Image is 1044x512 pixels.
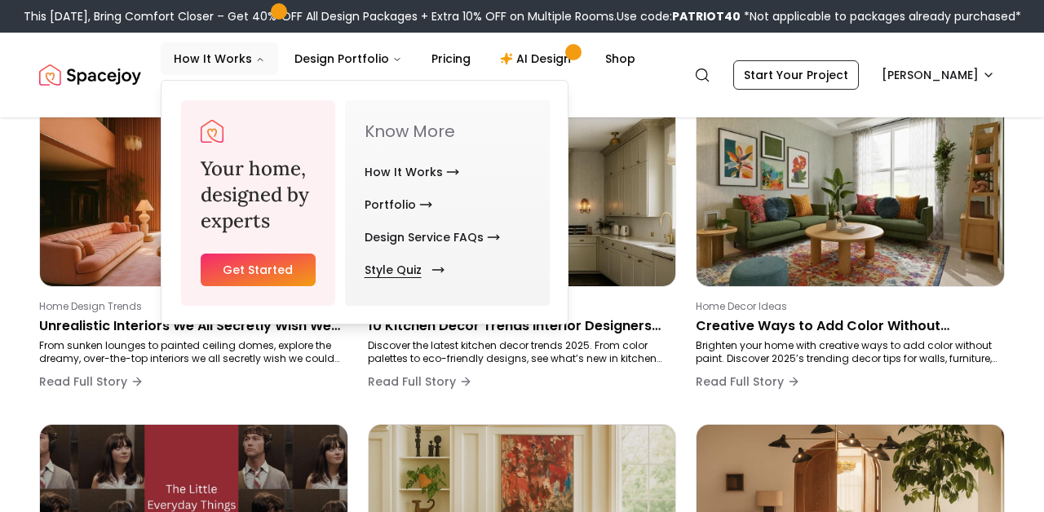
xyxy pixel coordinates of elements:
[696,365,800,398] button: Read Full Story
[39,33,1005,117] nav: Global
[39,101,348,404] a: Unrealistic Interiors We All Secretly Wish We Had at HomeHome Design TrendsUnrealistic Interiors ...
[39,300,342,313] p: Home Design Trends
[696,300,998,313] p: Home Decor Ideas
[365,221,500,254] a: Design Service FAQs
[696,316,998,336] p: Creative Ways to Add Color Without Painting Walls in [DATE]
[39,365,144,398] button: Read Full Story
[365,120,530,143] p: Know More
[696,101,1005,404] a: Creative Ways to Add Color Without Painting Walls in 2025Home Decor IdeasCreative Ways to Add Col...
[40,102,347,286] img: Unrealistic Interiors We All Secretly Wish We Had at Home
[487,42,589,75] a: AI Design
[592,42,648,75] a: Shop
[281,42,415,75] button: Design Portfolio
[617,8,741,24] span: Use code:
[368,339,670,365] p: Discover the latest kitchen decor trends 2025. From color palettes to eco-friendly designs, see w...
[201,120,223,143] img: Spacejoy Logo
[696,339,998,365] p: Brighten your home with creative ways to add color without paint. Discover 2025’s trending decor ...
[39,59,141,91] img: Spacejoy Logo
[733,60,859,90] a: Start Your Project
[741,8,1021,24] span: *Not applicable to packages already purchased*
[39,59,141,91] a: Spacejoy
[39,339,342,365] p: From sunken lounges to painted ceiling domes, explore the dreamy, over-the-top interiors we all s...
[201,156,316,234] h3: Your home, designed by experts
[161,81,569,325] div: How It Works
[24,8,1021,24] div: This [DATE], Bring Comfort Closer – Get 40% OFF All Design Packages + Extra 10% OFF on Multiple R...
[368,316,670,336] p: 10 Kitchen Decor Trends Interior Designers Love for 2025
[201,254,316,286] a: Get Started
[365,156,459,188] a: How It Works
[672,8,741,24] b: PATRIOT40
[365,254,438,286] a: Style Quiz
[365,188,432,221] a: Portfolio
[201,120,223,143] a: Spacejoy
[161,42,278,75] button: How It Works
[697,102,1004,286] img: Creative Ways to Add Color Without Painting Walls in 2025
[368,365,472,398] button: Read Full Story
[872,60,1005,90] button: [PERSON_NAME]
[39,316,342,336] p: Unrealistic Interiors We All Secretly Wish We Had at Home
[161,42,648,75] nav: Main
[418,42,484,75] a: Pricing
